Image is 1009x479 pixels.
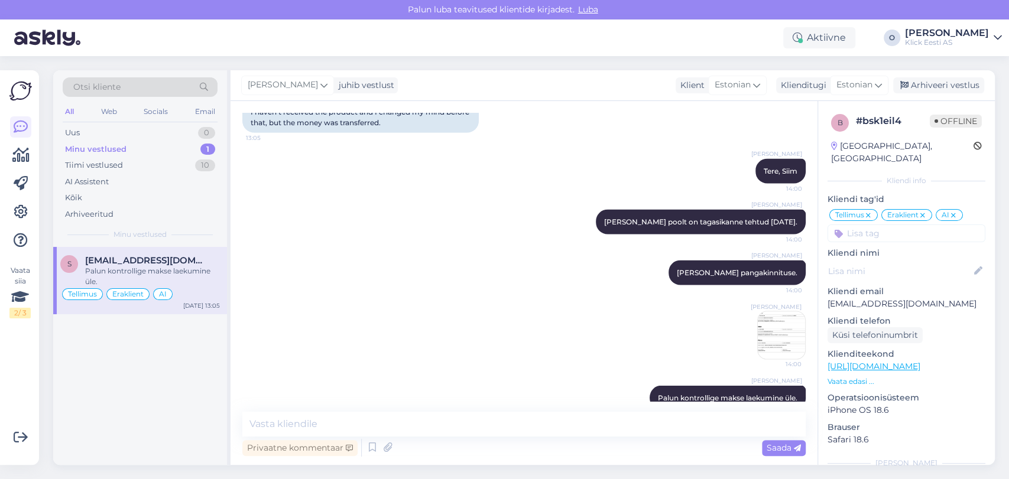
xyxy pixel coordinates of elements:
div: Tiimi vestlused [65,159,123,171]
div: Klient [676,79,705,92]
div: Socials [141,104,170,119]
div: 0 [198,127,215,139]
div: # bsk1eil4 [856,114,930,128]
p: Kliendi nimi [828,247,985,259]
span: [PERSON_NAME] [248,79,318,92]
div: Klick Eesti AS [905,38,989,47]
div: Uus [65,127,80,139]
div: 1 [200,144,215,155]
span: Saada [767,442,801,453]
div: juhib vestlust [334,79,394,92]
span: b [838,118,843,127]
p: Kliendi tag'id [828,193,985,206]
div: 10 [195,159,215,171]
p: Safari 18.6 [828,434,985,446]
span: Eraklient [887,211,919,219]
div: Web [99,104,119,119]
p: iPhone OS 18.6 [828,404,985,416]
div: Arhiveeritud [65,208,113,220]
span: Tellimus [68,291,97,298]
div: Aktiivne [783,27,855,48]
span: Otsi kliente [73,81,121,93]
div: Palun kontrollige makse laekumine üle. [85,266,220,287]
div: 2 / 3 [9,308,31,318]
div: Küsi telefoninumbrit [828,327,923,343]
div: I haven't received the product and I changed my mind before that, but the money was transferred. [242,102,479,132]
img: Attachment [758,311,805,359]
div: Arhiveeri vestlus [893,77,984,93]
a: [URL][DOMAIN_NAME] [828,361,920,372]
span: [PERSON_NAME] [751,250,802,259]
span: 14:00 [757,359,802,368]
div: Kliendi info [828,175,985,186]
div: Minu vestlused [65,144,126,155]
span: Offline [930,115,982,128]
span: 13:05 [246,133,290,142]
span: [PERSON_NAME] poolt on tagasikanne tehtud [DATE]. [604,217,797,226]
p: Brauser [828,421,985,434]
div: [PERSON_NAME] [905,28,989,38]
p: [EMAIL_ADDRESS][DOMAIN_NAME] [828,298,985,310]
span: Eraklient [112,291,144,298]
div: All [63,104,76,119]
div: Privaatne kommentaar [242,440,358,456]
p: Klienditeekond [828,348,985,360]
div: O [884,30,900,46]
p: Kliendi telefon [828,315,985,327]
div: [GEOGRAPHIC_DATA], [GEOGRAPHIC_DATA] [831,140,974,165]
span: [PERSON_NAME] pangakinnituse. [677,268,797,276]
div: [DATE] 13:05 [183,301,220,310]
p: Operatsioonisüsteem [828,392,985,404]
p: Vaata edasi ... [828,376,985,387]
span: s [67,259,72,268]
a: [PERSON_NAME]Klick Eesti AS [905,28,1002,47]
div: [PERSON_NAME] [828,458,985,468]
span: [PERSON_NAME] [751,200,802,208]
span: Tere, Siim [764,166,797,175]
span: [PERSON_NAME] [751,376,802,384]
span: AI [942,211,949,219]
p: Kliendi email [828,285,985,298]
span: [PERSON_NAME] [751,149,802,158]
span: siimkurs1@gmail.com [85,255,208,266]
input: Lisa nimi [828,265,972,278]
span: Minu vestlused [113,229,167,240]
span: [PERSON_NAME] [751,302,802,311]
img: Askly Logo [9,80,32,102]
span: Estonian [715,79,751,92]
div: Email [193,104,218,119]
span: 14:00 [758,184,802,193]
span: 14:00 [758,285,802,294]
div: Kõik [65,192,82,204]
span: Luba [575,4,602,15]
div: Klienditugi [776,79,826,92]
input: Lisa tag [828,224,985,242]
span: Tellimus [835,211,864,219]
span: Estonian [836,79,872,92]
span: AI [159,291,167,298]
span: Palun kontrollige makse laekumine üle. [658,393,797,402]
div: Vaata siia [9,265,31,318]
div: AI Assistent [65,176,109,188]
span: 14:00 [758,234,802,243]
